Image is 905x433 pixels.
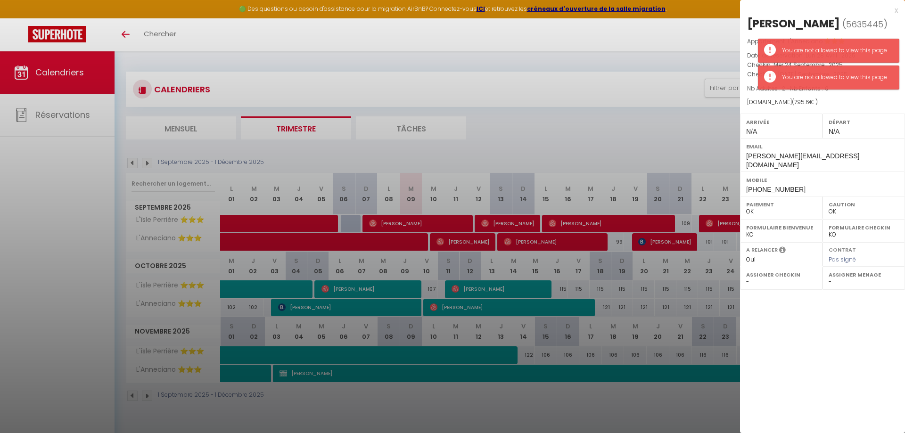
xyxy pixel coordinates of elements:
[846,18,883,30] span: 5635445
[746,246,778,254] label: A relancer
[8,4,36,32] button: Ouvrir le widget de chat LiveChat
[747,60,898,70] p: Checkin :
[746,152,859,169] span: [PERSON_NAME][EMAIL_ADDRESS][DOMAIN_NAME]
[747,16,840,31] div: [PERSON_NAME]
[773,61,843,69] span: Mer 24 Septembre . 2025
[746,175,899,185] label: Mobile
[782,73,889,82] div: You are not allowed to view this page
[829,200,899,209] label: Caution
[829,255,856,263] span: Pas signé
[788,37,845,45] span: L'Anneciano ⭐⭐⭐
[747,51,898,60] p: Date de réservation :
[829,223,899,232] label: Formulaire Checkin
[746,128,757,135] span: N/A
[829,117,899,127] label: Départ
[747,37,898,46] p: Appartement :
[794,98,809,106] span: 795.6
[829,246,856,252] label: Contrat
[747,84,829,92] span: Nb Adultes : 2 -
[779,246,786,256] i: Sélectionner OUI si vous souhaiter envoyer les séquences de messages post-checkout
[746,186,806,193] span: [PHONE_NUMBER]
[746,117,816,127] label: Arrivée
[792,98,818,106] span: ( € )
[829,128,839,135] span: N/A
[842,17,888,31] span: ( )
[746,142,899,151] label: Email
[740,5,898,16] div: x
[790,84,829,92] span: Nb Enfants : 0
[829,270,899,279] label: Assigner Menage
[746,200,816,209] label: Paiement
[746,270,816,279] label: Assigner Checkin
[746,223,816,232] label: Formulaire Bienvenue
[782,46,889,55] div: You are not allowed to view this page
[747,98,898,107] div: [DOMAIN_NAME]
[747,70,898,79] p: Checkout :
